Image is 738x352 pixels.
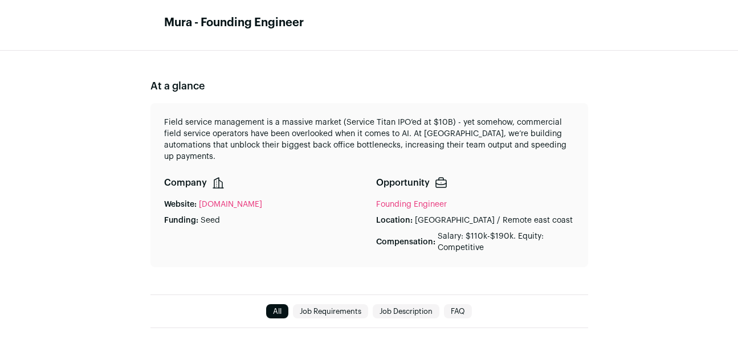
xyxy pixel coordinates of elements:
p: Website: [164,199,197,210]
a: Job Requirements [293,305,368,318]
p: Seed [201,215,220,226]
h1: Mura - Founding Engineer [164,17,304,28]
p: Compensation: [376,236,435,248]
p: Field service management is a massive market (Service Titan IPO’ed at $10B) - yet somehow, commer... [164,117,574,162]
a: Founding Engineer [376,200,447,208]
p: Funding: [164,215,198,226]
h2: At a glance [150,78,588,94]
p: [GEOGRAPHIC_DATA] / Remote east coast [415,215,573,226]
p: Location: [376,215,413,226]
p: Salary: $110k-$190k. Equity: Competitive [438,231,574,253]
a: Job Description [373,305,439,318]
a: FAQ [444,305,472,318]
a: All [266,305,288,318]
a: [DOMAIN_NAME] [199,199,262,210]
p: Company [164,176,207,190]
p: Opportunity [376,176,430,190]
